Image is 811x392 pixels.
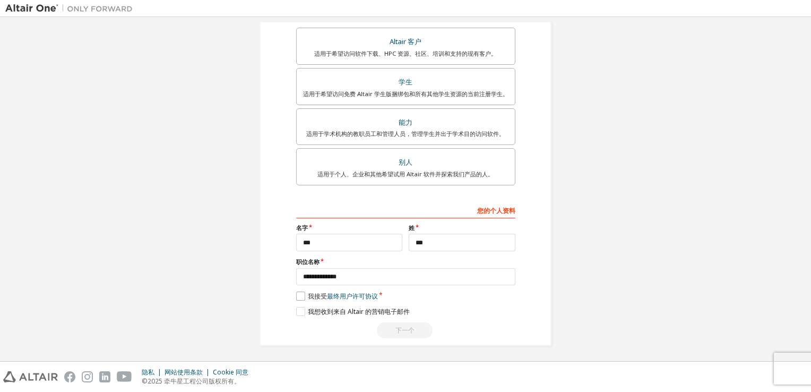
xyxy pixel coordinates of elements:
[296,258,515,266] label: 职位名称
[3,371,58,382] img: altair_logo.svg
[296,322,515,338] div: Read and acccept EULA to continue
[296,307,410,316] label: 我想收到来自 Altair 的营销电子邮件
[327,292,378,301] a: 最终用户许可协议
[303,170,508,178] div: 适用于个人、企业和其他希望试用 Altair 软件并探索我们产品的人。
[142,368,165,377] div: 隐私
[99,371,110,382] img: linkedin.svg
[148,377,240,386] font: 2025 牵牛星工程公司版权所有。
[303,155,508,170] div: 别人
[5,3,138,14] img: 牵牛星一号
[303,75,508,90] div: 学生
[82,371,93,382] img: instagram.svg
[296,224,403,232] label: 名字
[296,292,378,301] label: 我接受
[409,224,515,232] label: 姓
[165,368,213,377] div: 网站使用条款
[303,49,508,58] div: 适用于希望访问软件下载、HPC 资源、社区、培训和支持的现有客户。
[296,201,515,218] div: 您的个人资料
[142,377,255,386] p: ©
[117,371,132,382] img: youtube.svg
[213,368,255,377] div: Cookie 同意
[303,35,508,49] div: Altair 客户
[303,90,508,98] div: 适用于希望访问免费 Altair 学生版捆绑包和所有其他学生资源的当前注册学生。
[303,130,508,138] div: 适用于学术机构的教职员工和管理人员，管理学生并出于学术目的访问软件。
[64,371,75,382] img: facebook.svg
[303,115,508,130] div: 能力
